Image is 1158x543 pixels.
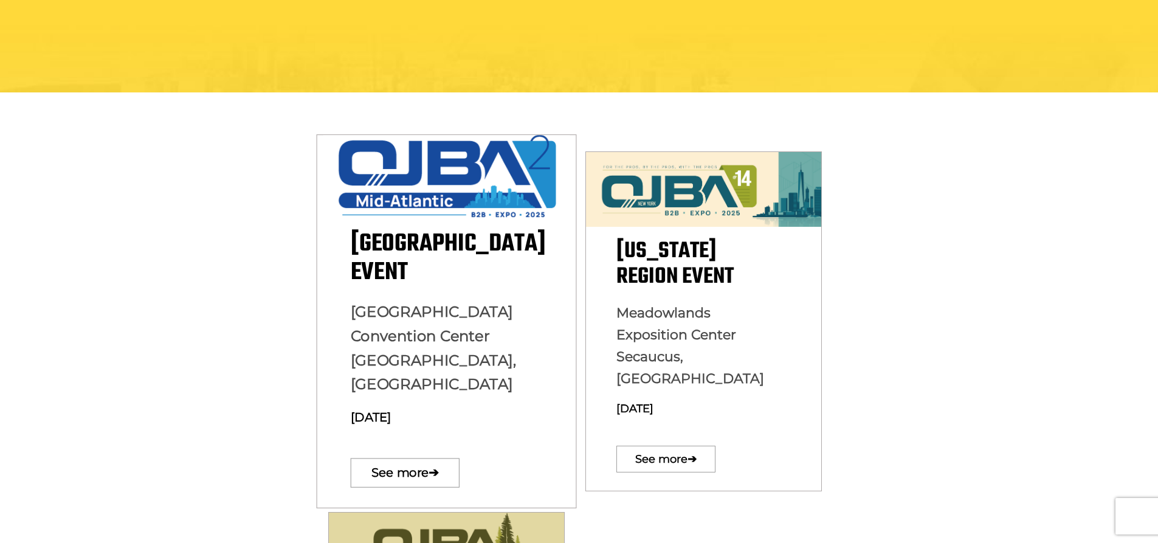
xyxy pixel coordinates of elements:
span: [GEOGRAPHIC_DATA] Event [350,225,545,291]
span: [GEOGRAPHIC_DATA] Convention Center [GEOGRAPHIC_DATA], [GEOGRAPHIC_DATA] [350,303,516,393]
a: See more➔ [616,446,715,472]
span: [DATE] [616,402,653,415]
span: Meadowlands Exposition Center Secaucus, [GEOGRAPHIC_DATA] [616,305,764,387]
span: [US_STATE] Region Event [616,234,734,294]
span: ➔ [688,440,697,479]
span: [DATE] [350,410,391,424]
span: ➔ [429,452,439,494]
a: See more➔ [350,458,459,487]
